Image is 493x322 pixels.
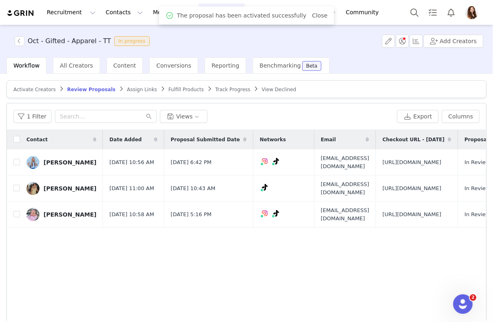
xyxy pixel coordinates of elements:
span: Contact [26,136,48,143]
button: Export [397,110,438,123]
span: [EMAIL_ADDRESS][DOMAIN_NAME] [321,206,369,222]
button: Profile [460,6,486,19]
span: Date Added [109,136,142,143]
span: [DATE] 10:56 AM [109,158,154,166]
img: 752dfaa8-1b62-417a-b668-9e6d01f55206.jpg [26,182,39,195]
span: Track Progress [215,87,250,92]
span: Checkout URL - [DATE] [382,136,445,143]
h3: Oct - Gifted - Apparel - TT [28,36,111,46]
button: Search [406,3,423,22]
span: Proposal Submitted Date [171,136,240,143]
a: [PERSON_NAME] [26,208,96,221]
button: Recruitment [42,3,100,22]
span: Review Proposals [67,87,116,92]
button: Columns [442,110,480,123]
i: icon: search [146,114,152,119]
div: [PERSON_NAME] [44,185,96,192]
iframe: Intercom live chat [453,294,473,314]
span: Benchmarking [260,62,301,69]
span: The proposal has been activated successfully [177,11,306,20]
a: [PERSON_NAME] [26,182,96,195]
span: [DATE] 6:42 PM [171,158,212,166]
button: Content [245,3,290,22]
button: 1 Filter [13,110,52,123]
span: Fulfill Products [168,87,204,92]
span: View Declined [262,87,296,92]
span: Activate Creators [13,87,56,92]
span: [URL][DOMAIN_NAME] [382,210,441,219]
a: [PERSON_NAME] [26,156,96,169]
button: Reporting [290,3,340,22]
img: adeddaf8-a99f-4073-abb2-92f768968a50.jpg [26,208,39,221]
div: [PERSON_NAME] [44,159,96,166]
button: Messages [148,3,198,22]
span: Content [113,62,136,69]
button: Notifications [442,3,460,22]
button: Add Creators [423,35,483,48]
a: Close [312,12,327,19]
img: instagram.svg [262,158,268,164]
img: 3a81e7dd-2763-43cb-b835-f4e8b5551fbf.jpg [465,6,478,19]
button: Program [199,3,245,22]
input: Search... [55,110,157,123]
button: Contacts [101,3,148,22]
span: [object Object] [15,36,153,46]
span: Assign Links [127,87,157,92]
a: Tasks [424,3,442,22]
div: [PERSON_NAME] [44,211,96,218]
button: Views [160,110,207,123]
img: instagram.svg [262,210,268,217]
a: Community [341,3,387,22]
div: Beta [306,64,318,68]
span: All Creators [60,62,93,69]
span: [DATE] 10:43 AM [171,184,216,193]
img: grin logo [7,9,35,17]
span: [DATE] 10:58 AM [109,210,154,219]
span: [EMAIL_ADDRESS][DOMAIN_NAME] [321,154,369,170]
span: In progress [114,36,150,46]
span: 2 [470,294,476,301]
span: [DATE] 5:16 PM [171,210,212,219]
span: Reporting [212,62,239,69]
span: Networks [260,136,286,143]
span: [URL][DOMAIN_NAME] [382,184,441,193]
span: Email [321,136,336,143]
img: d17089dd-541c-42bd-8f0f-b5b88806acaa.jpg [26,156,39,169]
span: [URL][DOMAIN_NAME] [382,158,441,166]
span: Conversions [156,62,191,69]
span: [DATE] 11:00 AM [109,184,154,193]
span: [EMAIL_ADDRESS][DOMAIN_NAME] [321,180,369,196]
span: Workflow [13,62,39,69]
